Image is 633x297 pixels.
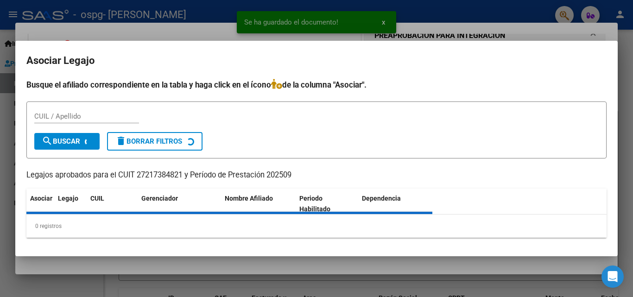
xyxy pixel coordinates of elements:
span: Periodo Habilitado [299,195,330,213]
span: Dependencia [362,195,401,202]
mat-icon: search [42,135,53,146]
h2: Asociar Legajo [26,52,607,70]
span: Legajo [58,195,78,202]
datatable-header-cell: Asociar [26,189,54,219]
datatable-header-cell: Gerenciador [138,189,221,219]
button: Buscar [34,133,100,150]
button: Borrar Filtros [107,132,203,151]
span: CUIL [90,195,104,202]
datatable-header-cell: Legajo [54,189,87,219]
datatable-header-cell: Dependencia [358,189,433,219]
datatable-header-cell: CUIL [87,189,138,219]
span: Asociar [30,195,52,202]
span: Gerenciador [141,195,178,202]
datatable-header-cell: Periodo Habilitado [296,189,358,219]
div: Open Intercom Messenger [601,265,624,288]
span: Buscar [42,137,80,145]
p: Legajos aprobados para el CUIT 27217384821 y Período de Prestación 202509 [26,170,607,181]
mat-icon: delete [115,135,127,146]
datatable-header-cell: Nombre Afiliado [221,189,296,219]
span: Borrar Filtros [115,137,182,145]
div: 0 registros [26,215,607,238]
h4: Busque el afiliado correspondiente en la tabla y haga click en el ícono de la columna "Asociar". [26,79,607,91]
span: Nombre Afiliado [225,195,273,202]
